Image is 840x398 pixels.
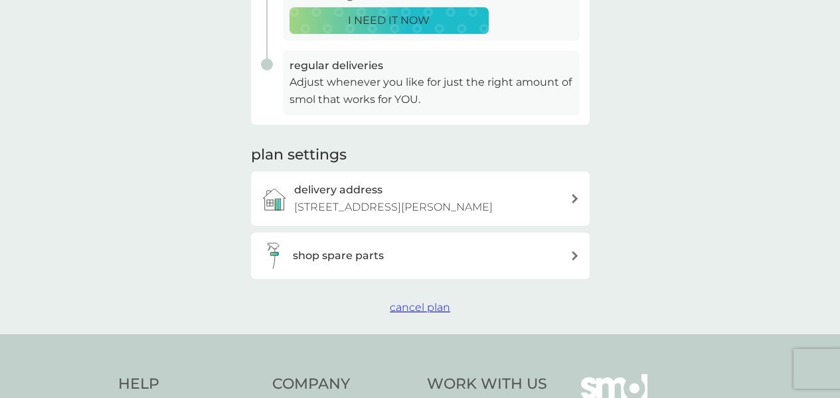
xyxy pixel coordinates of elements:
p: [STREET_ADDRESS][PERSON_NAME] [294,199,493,216]
h3: regular deliveries [290,57,573,74]
button: I NEED IT NOW [290,7,489,34]
h4: Work With Us [427,374,547,395]
h3: shop spare parts [293,247,384,264]
span: cancel plan [390,301,450,314]
button: cancel plan [390,299,450,316]
h4: Help [118,374,260,395]
button: shop spare parts [251,233,590,279]
h2: plan settings [251,145,347,165]
a: delivery address[STREET_ADDRESS][PERSON_NAME] [251,171,590,225]
p: Adjust whenever you like for just the right amount of smol that works for YOU. [290,74,573,108]
p: I NEED IT NOW [348,12,430,29]
h3: delivery address [294,181,382,199]
h4: Company [272,374,414,395]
